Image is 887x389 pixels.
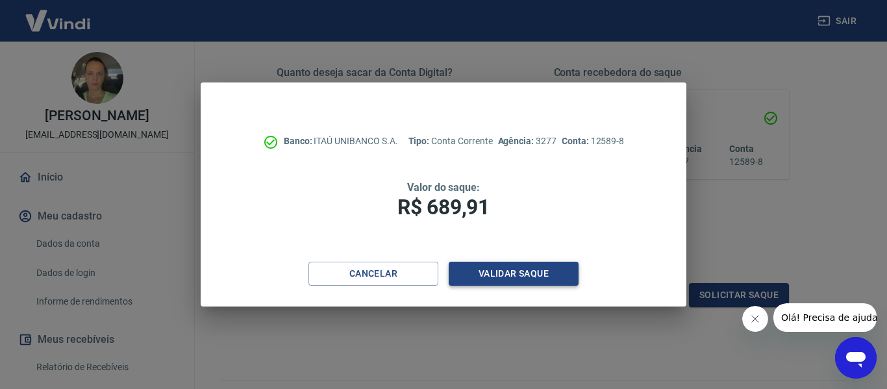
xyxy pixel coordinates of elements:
button: Validar saque [449,262,579,286]
p: 3277 [498,134,556,148]
p: 12589-8 [562,134,624,148]
span: R$ 689,91 [397,195,490,220]
p: Conta Corrente [408,134,493,148]
button: Cancelar [308,262,438,286]
span: Tipo: [408,136,432,146]
span: Agência: [498,136,536,146]
span: Conta: [562,136,591,146]
iframe: Mensagem da empresa [773,303,877,332]
span: Valor do saque: [407,181,480,194]
p: ITAÚ UNIBANCO S.A. [284,134,398,148]
span: Olá! Precisa de ajuda? [8,9,109,19]
iframe: Fechar mensagem [742,306,768,332]
iframe: Botão para abrir a janela de mensagens [835,337,877,379]
span: Banco: [284,136,314,146]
